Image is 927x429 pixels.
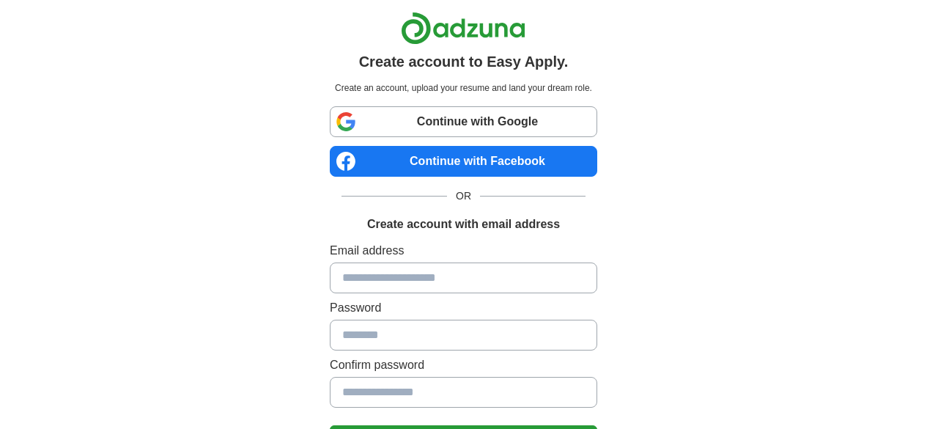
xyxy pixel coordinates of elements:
[333,81,594,95] p: Create an account, upload your resume and land your dream role.
[367,216,560,233] h1: Create account with email address
[330,242,597,260] label: Email address
[330,106,597,137] a: Continue with Google
[330,146,597,177] a: Continue with Facebook
[447,188,480,204] span: OR
[330,356,597,374] label: Confirm password
[359,51,569,73] h1: Create account to Easy Apply.
[401,12,525,45] img: Adzuna logo
[330,299,597,317] label: Password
